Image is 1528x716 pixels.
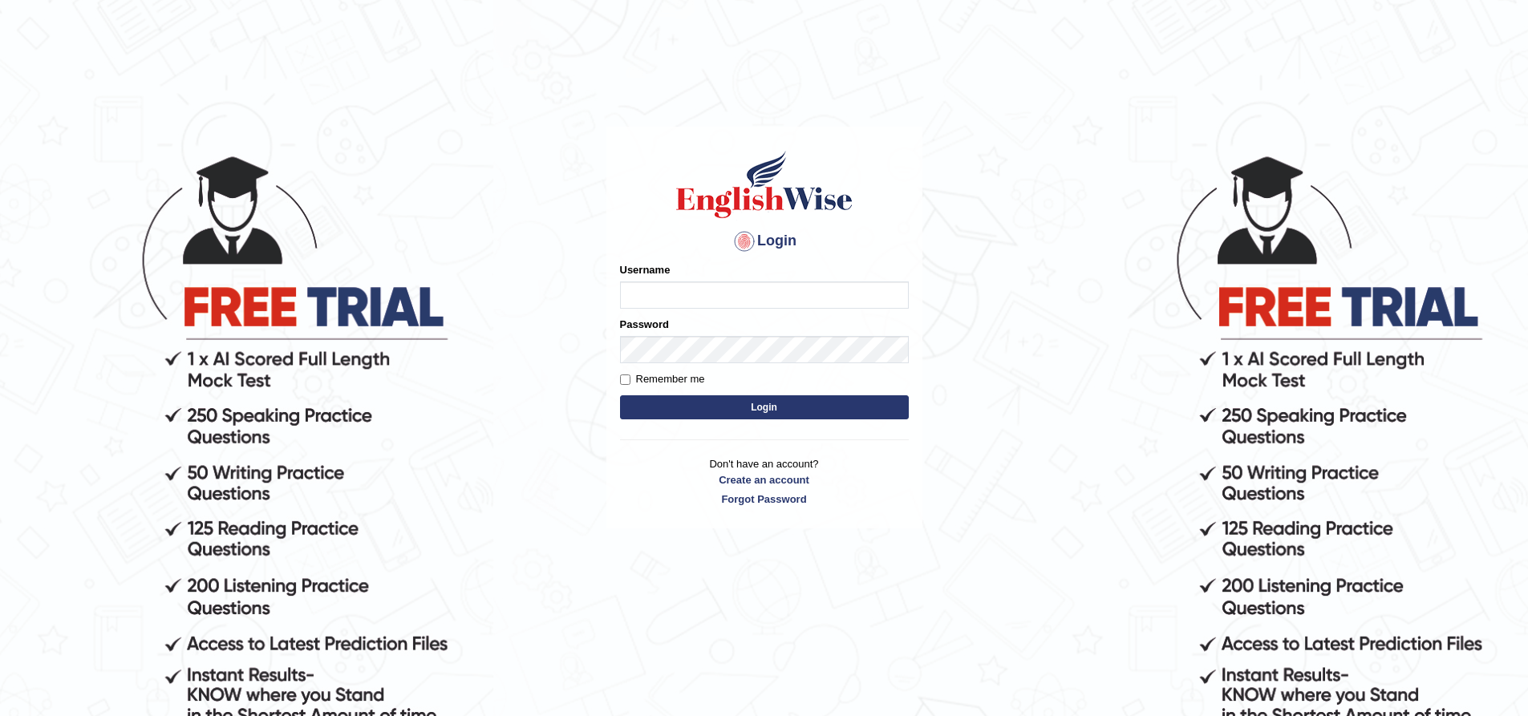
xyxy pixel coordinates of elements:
[620,374,630,385] input: Remember me
[620,317,669,332] label: Password
[620,472,909,487] a: Create an account
[620,371,705,387] label: Remember me
[620,456,909,506] p: Don't have an account?
[620,491,909,507] a: Forgot Password
[673,148,856,220] img: Logo of English Wise sign in for intelligent practice with AI
[620,262,671,277] label: Username
[620,229,909,254] h4: Login
[620,395,909,419] button: Login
